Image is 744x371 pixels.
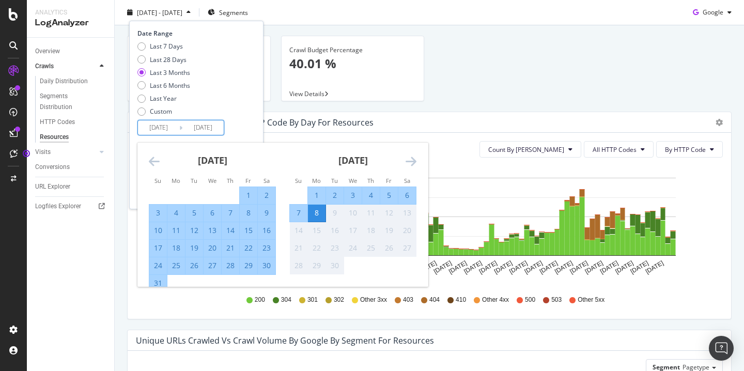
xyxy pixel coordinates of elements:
[222,222,240,239] td: Selected. Thursday, August 14, 2025
[289,89,324,98] span: View Details
[290,257,308,274] td: Not available. Sunday, September 28, 2025
[308,208,326,218] div: 8
[240,243,257,253] div: 22
[35,61,97,72] a: Crawls
[308,243,326,253] div: 22
[149,222,167,239] td: Selected. Sunday, August 10, 2025
[569,259,590,275] text: [DATE]
[123,4,195,21] button: [DATE] - [DATE]
[362,204,380,222] td: Not available. Thursday, September 11, 2025
[523,259,544,275] text: [DATE]
[447,259,468,275] text: [DATE]
[493,259,514,275] text: [DATE]
[185,260,203,271] div: 26
[456,296,466,304] span: 410
[137,81,190,90] div: Last 6 Months
[360,296,387,304] span: Other 3xx
[290,204,308,222] td: Selected. Sunday, September 7, 2025
[290,260,307,271] div: 28
[462,259,483,275] text: [DATE]
[308,239,326,257] td: Not available. Monday, September 22, 2025
[258,204,276,222] td: Selected. Saturday, August 9, 2025
[508,259,529,275] text: [DATE]
[35,201,107,212] a: Logfiles Explorer
[584,259,605,275] text: [DATE]
[35,8,106,17] div: Analytics
[258,243,275,253] div: 23
[290,239,308,257] td: Not available. Sunday, September 21, 2025
[362,243,380,253] div: 25
[263,177,270,184] small: Sa
[149,274,167,292] td: Selected. Sunday, August 31, 2025
[240,225,257,236] div: 15
[35,181,107,192] a: URL Explorer
[167,208,185,218] div: 4
[22,149,31,158] div: Tooltip anchor
[154,177,161,184] small: Su
[308,222,326,239] td: Not available. Monday, September 15, 2025
[167,243,185,253] div: 18
[290,222,308,239] td: Not available. Sunday, September 14, 2025
[380,187,398,204] td: Selected. Friday, September 5, 2025
[204,257,222,274] td: Selected. Wednesday, August 27, 2025
[222,243,239,253] div: 21
[137,29,253,38] div: Date Range
[362,190,380,200] div: 4
[380,208,398,218] div: 12
[240,187,258,204] td: Selected. Friday, August 1, 2025
[204,4,252,21] button: Segments
[258,208,275,218] div: 9
[204,208,221,218] div: 6
[599,259,619,275] text: [DATE]
[150,107,172,116] div: Custom
[185,239,204,257] td: Selected. Tuesday, August 19, 2025
[258,260,275,271] div: 30
[429,296,440,304] span: 404
[149,257,167,274] td: Selected. Sunday, August 24, 2025
[245,177,251,184] small: Fr
[326,243,344,253] div: 23
[222,208,239,218] div: 7
[344,190,362,200] div: 3
[40,117,107,128] a: HTTP Codes
[167,204,185,222] td: Selected. Monday, August 4, 2025
[137,8,182,17] span: [DATE] - [DATE]
[398,204,416,222] td: Not available. Saturday, September 13, 2025
[150,68,190,76] div: Last 3 Months
[584,141,654,158] button: All HTTP Codes
[137,42,190,51] div: Last 7 Days
[432,259,453,275] text: [DATE]
[35,181,70,192] div: URL Explorer
[308,190,326,200] div: 1
[380,222,398,239] td: Not available. Friday, September 19, 2025
[326,208,344,218] div: 9
[488,145,564,154] span: Count By Day
[344,204,362,222] td: Not available. Wednesday, September 10, 2025
[204,225,221,236] div: 13
[362,208,380,218] div: 11
[709,336,734,361] div: Open Intercom Messenger
[35,147,97,158] a: Visits
[656,141,723,158] button: By HTTP Code
[185,225,203,236] div: 12
[258,225,275,236] div: 16
[167,257,185,274] td: Selected. Monday, August 25, 2025
[295,177,302,184] small: Su
[482,296,509,304] span: Other 4xx
[326,187,344,204] td: Selected. Tuesday, September 2, 2025
[185,208,203,218] div: 5
[222,225,239,236] div: 14
[479,141,581,158] button: Count By [PERSON_NAME]
[344,208,362,218] div: 10
[308,204,326,222] td: Selected as end date. Monday, September 8, 2025
[326,257,344,274] td: Not available. Tuesday, September 30, 2025
[185,257,204,274] td: Selected. Tuesday, August 26, 2025
[185,204,204,222] td: Selected. Tuesday, August 5, 2025
[331,177,338,184] small: Tu
[198,154,227,166] strong: [DATE]
[344,187,362,204] td: Selected. Wednesday, September 3, 2025
[644,259,665,275] text: [DATE]
[380,243,398,253] div: 26
[478,259,499,275] text: [DATE]
[167,260,185,271] div: 25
